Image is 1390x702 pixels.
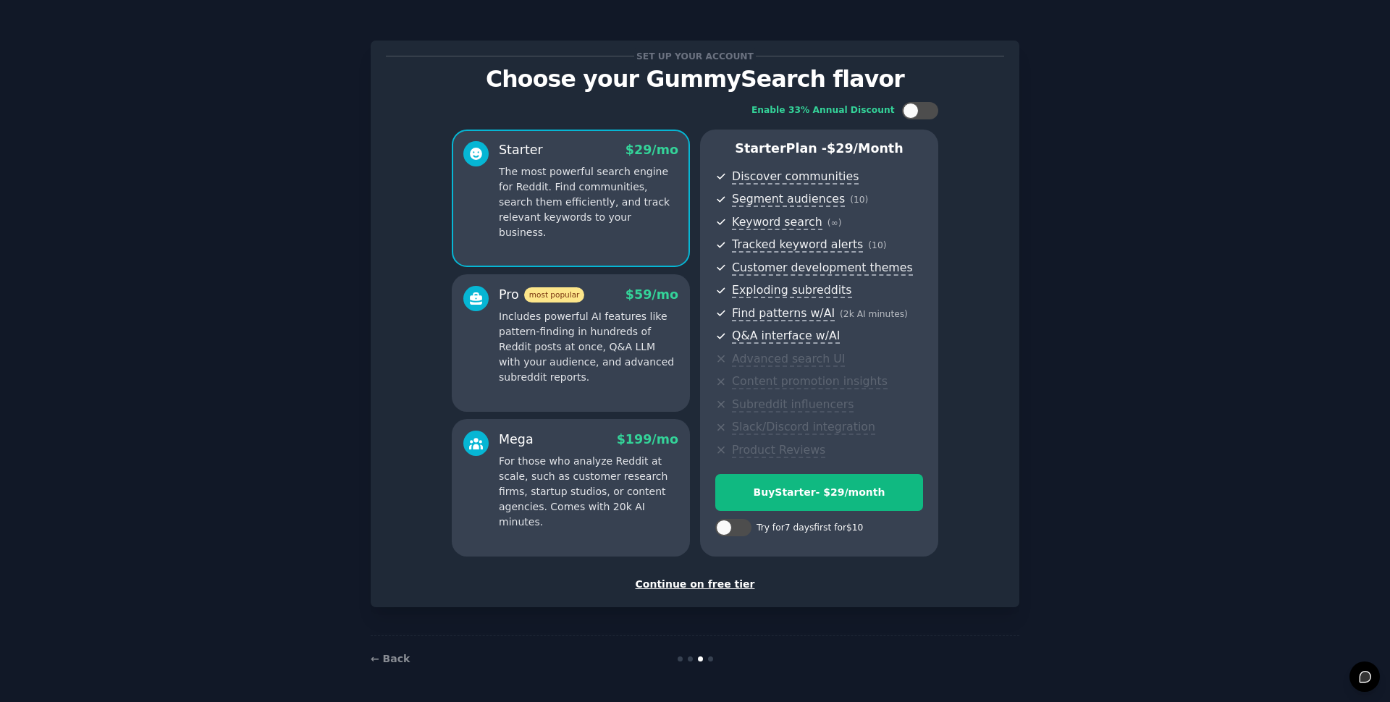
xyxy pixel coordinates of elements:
span: Exploding subreddits [732,283,851,298]
span: most popular [524,287,585,303]
span: Customer development themes [732,261,913,276]
span: $ 29 /month [827,141,903,156]
p: Includes powerful AI features like pattern-finding in hundreds of Reddit posts at once, Q&A LLM w... [499,309,678,385]
span: $ 59 /mo [625,287,678,302]
p: For those who analyze Reddit at scale, such as customer research firms, startup studios, or conte... [499,454,678,530]
div: Buy Starter - $ 29 /month [716,485,922,500]
span: ( 10 ) [850,195,868,205]
span: $ 199 /mo [617,432,678,447]
span: ( 10 ) [868,240,886,250]
div: Mega [499,431,534,449]
p: The most powerful search engine for Reddit. Find communities, search them efficiently, and track ... [499,164,678,240]
span: Q&A interface w/AI [732,329,840,344]
div: Continue on free tier [386,577,1004,592]
div: Enable 33% Annual Discount [751,104,895,117]
span: $ 29 /mo [625,143,678,157]
span: Advanced search UI [732,352,845,367]
span: Slack/Discord integration [732,420,875,435]
span: Tracked keyword alerts [732,237,863,253]
span: Content promotion insights [732,374,888,389]
button: BuyStarter- $29/month [715,474,923,511]
span: ( 2k AI minutes ) [840,309,908,319]
p: Starter Plan - [715,140,923,158]
div: Try for 7 days first for $10 [757,522,863,535]
span: Product Reviews [732,443,825,458]
span: ( ∞ ) [827,218,842,228]
span: Find patterns w/AI [732,306,835,321]
span: Set up your account [634,48,757,64]
div: Pro [499,286,584,304]
p: Choose your GummySearch flavor [386,67,1004,92]
div: Starter [499,141,543,159]
span: Subreddit influencers [732,397,854,413]
a: ← Back [371,653,410,664]
span: Keyword search [732,215,822,230]
span: Segment audiences [732,192,845,207]
span: Discover communities [732,169,859,185]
